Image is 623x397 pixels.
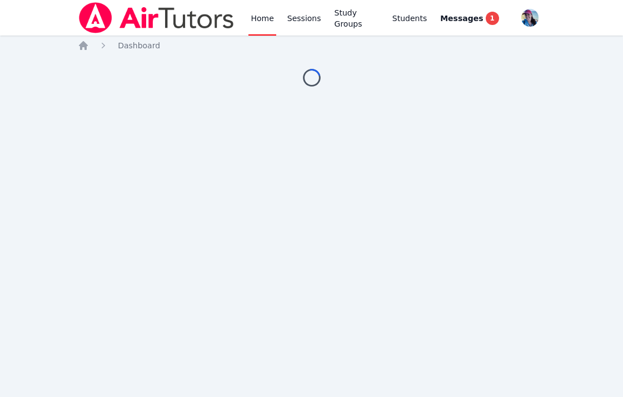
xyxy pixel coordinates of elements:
[78,40,545,51] nav: Breadcrumb
[118,41,160,50] span: Dashboard
[486,12,499,25] span: 1
[78,2,235,33] img: Air Tutors
[440,13,483,24] span: Messages
[118,40,160,51] a: Dashboard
